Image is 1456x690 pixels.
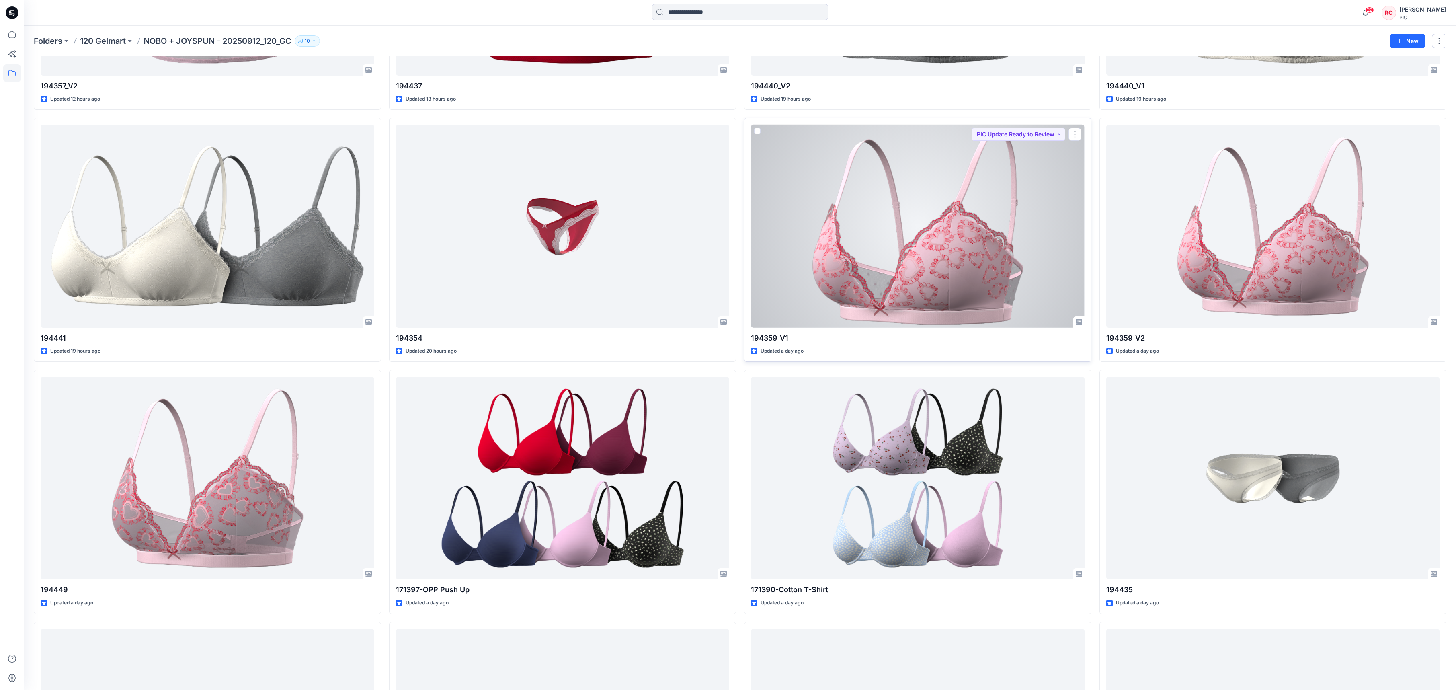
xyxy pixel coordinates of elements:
[295,35,320,47] button: 10
[751,333,1085,344] p: 194359_V1
[761,347,804,355] p: Updated a day ago
[41,377,374,579] a: 194449
[34,35,62,47] a: Folders
[1106,333,1440,344] p: 194359_V2
[406,347,457,355] p: Updated 20 hours ago
[41,333,374,344] p: 194441
[396,377,730,579] a: 171397-OPP Push Up
[50,95,100,103] p: Updated 12 hours ago
[50,347,100,355] p: Updated 19 hours ago
[1116,95,1166,103] p: Updated 19 hours ago
[144,35,291,47] p: NOBO + JOYSPUN - 20250912_120_GC
[41,80,374,92] p: 194357_V2
[406,599,449,607] p: Updated a day ago
[396,80,730,92] p: 194437
[1365,7,1374,13] span: 22
[1106,80,1440,92] p: 194440_V1
[396,584,730,596] p: 171397-OPP Push Up
[41,125,374,327] a: 194441
[41,584,374,596] p: 194449
[1106,125,1440,327] a: 194359_V2
[1106,377,1440,579] a: 194435
[751,584,1085,596] p: 171390-Cotton T-Shirt
[761,95,811,103] p: Updated 19 hours ago
[1399,5,1446,14] div: [PERSON_NAME]
[751,125,1085,327] a: 194359_V1
[406,95,456,103] p: Updated 13 hours ago
[1382,6,1396,20] div: RO
[1399,14,1446,21] div: PIC
[396,125,730,327] a: 194354
[80,35,126,47] a: 120 Gelmart
[396,333,730,344] p: 194354
[1106,584,1440,596] p: 194435
[50,599,93,607] p: Updated a day ago
[305,37,310,45] p: 10
[761,599,804,607] p: Updated a day ago
[1390,34,1425,48] button: New
[751,377,1085,579] a: 171390-Cotton T-Shirt
[1116,347,1159,355] p: Updated a day ago
[1116,599,1159,607] p: Updated a day ago
[751,80,1085,92] p: 194440_V2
